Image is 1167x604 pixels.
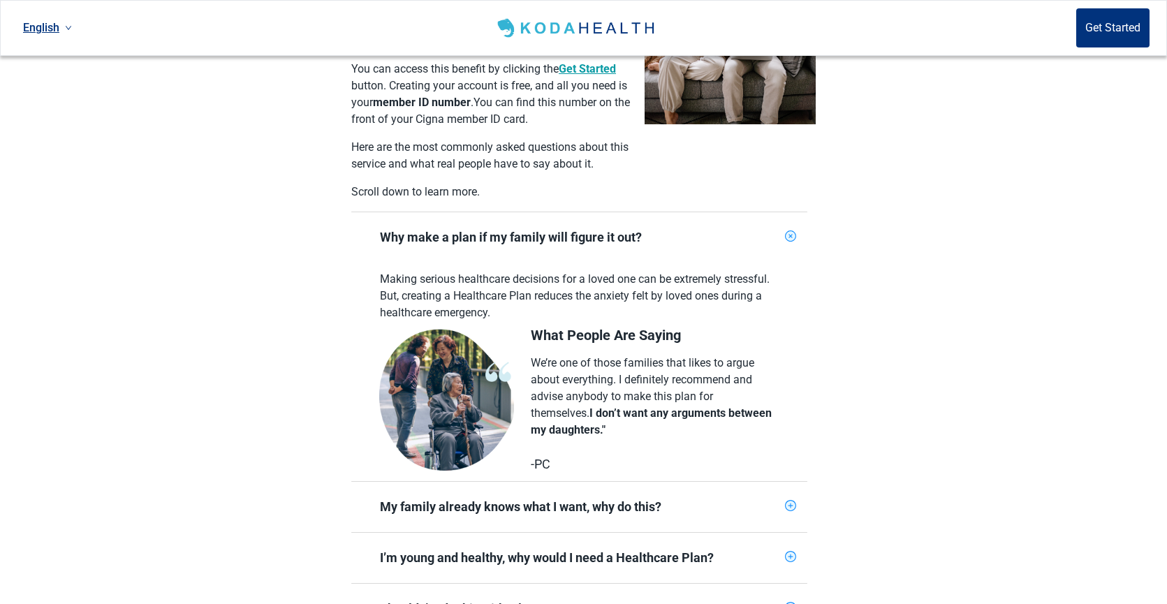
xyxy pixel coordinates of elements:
img: test [379,329,514,471]
div: Why make a plan if my family will figure it out? [380,229,779,246]
div: What People Are Saying [531,327,775,344]
div: Why make a plan if my family will figure it out? [351,212,807,263]
span: plus-circle [785,500,796,511]
div: Making serious healthcare decisions for a loved one can be extremely stressful. But, creating a H... [380,271,775,327]
span: plus-circle [785,230,796,242]
div: We’re one of those families that likes to argue about everything. I definitely recommend and advi... [531,355,775,439]
img: Koda Health [494,17,660,39]
a: Current language: English [17,16,78,39]
div: My family already knows what I want, why do this? [351,482,807,532]
span: I don’t want any arguments between my daughters." [531,406,772,436]
strong: member ID number [373,96,471,109]
p: Scroll down to learn more. [351,184,631,200]
button: Get Started [1076,8,1150,47]
span: down [65,24,72,31]
span: plus-circle [785,551,796,562]
div: -PC [531,456,775,473]
div: My family already knows what I want, why do this? [380,499,779,515]
button: Get Started [559,61,616,78]
div: I’m young and healthy, why would I need a Healthcare Plan? [351,533,807,583]
div: I’m young and healthy, why would I need a Healthcare Plan? [380,550,779,566]
p: Here are the most commonly asked questions about this service and what real people have to say ab... [351,139,631,172]
p: You can access this benefit by clicking the button. Creating your account is free, and all you ne... [351,61,631,128]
